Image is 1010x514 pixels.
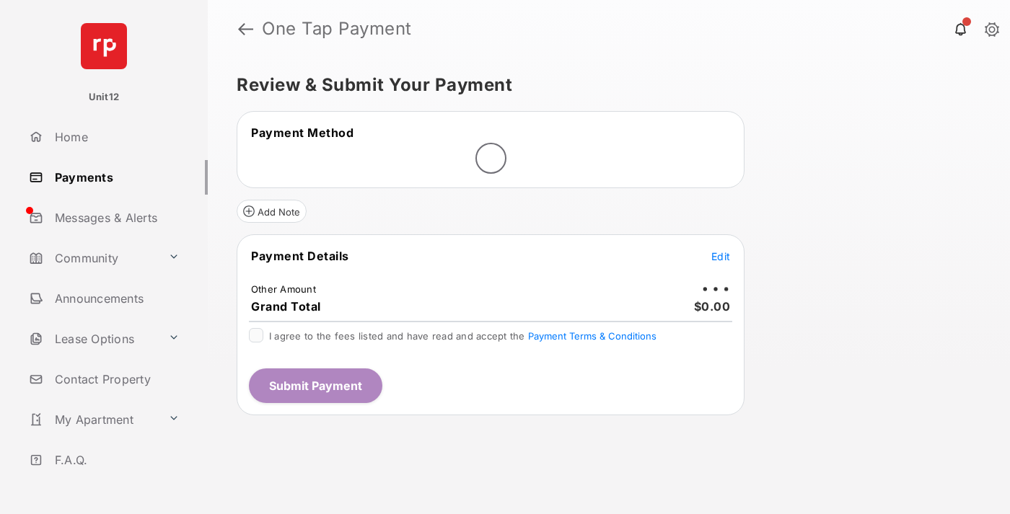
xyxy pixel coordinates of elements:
[23,402,162,437] a: My Apartment
[711,249,730,263] button: Edit
[262,20,412,37] strong: One Tap Payment
[23,160,208,195] a: Payments
[23,200,208,235] a: Messages & Alerts
[237,200,307,223] button: Add Note
[89,90,120,105] p: Unit12
[23,362,208,396] a: Contact Property
[250,283,317,296] td: Other Amount
[23,241,162,275] a: Community
[251,125,353,140] span: Payment Method
[269,330,656,342] span: I agree to the fees listed and have read and accept the
[81,23,127,69] img: svg+xml;base64,PHN2ZyB4bWxucz0iaHR0cDovL3d3dy53My5vcmcvMjAwMC9zdmciIHdpZHRoPSI2NCIgaGVpZ2h0PSI2NC...
[251,249,349,263] span: Payment Details
[528,330,656,342] button: I agree to the fees listed and have read and accept the
[711,250,730,262] span: Edit
[237,76,970,94] h5: Review & Submit Your Payment
[251,299,321,314] span: Grand Total
[694,299,731,314] span: $0.00
[249,368,382,403] button: Submit Payment
[23,322,162,356] a: Lease Options
[23,281,208,316] a: Announcements
[23,443,208,477] a: F.A.Q.
[23,120,208,154] a: Home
